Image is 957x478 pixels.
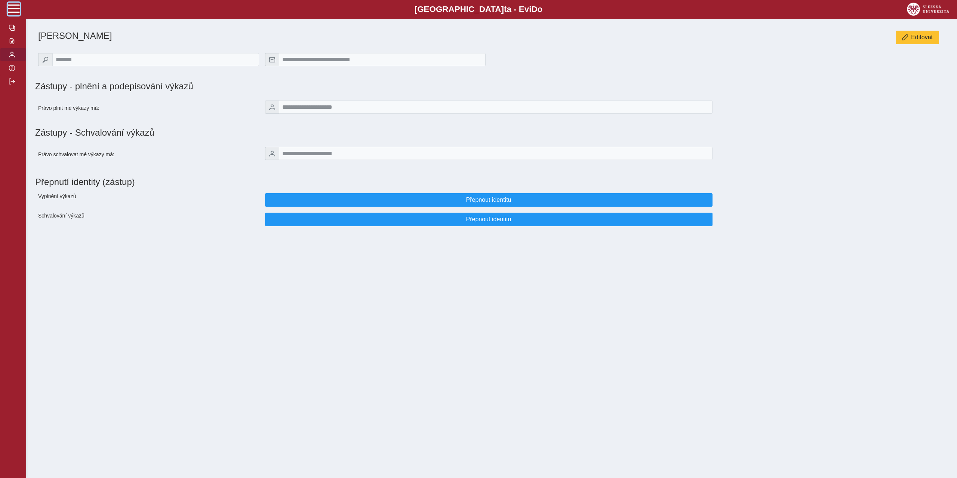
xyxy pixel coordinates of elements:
[22,4,935,14] b: [GEOGRAPHIC_DATA] a - Evi
[504,4,507,14] span: t
[35,144,262,165] div: Právo schvalovat mé výkazy má:
[38,31,637,41] h1: [PERSON_NAME]
[531,4,537,14] span: D
[35,127,948,138] h1: Zástupy - Schvalování výkazů
[896,31,939,44] button: Editovat
[35,210,262,229] div: Schvalování výkazů
[271,197,706,203] span: Přepnout identitu
[907,3,949,16] img: logo_web_su.png
[271,216,706,223] span: Přepnout identitu
[35,98,262,118] div: Právo plnit mé výkazy má:
[35,174,942,190] h1: Přepnutí identity (zástup)
[265,193,713,207] button: Přepnout identitu
[265,213,713,226] button: Přepnout identitu
[911,34,933,41] span: Editovat
[35,81,637,92] h1: Zástupy - plnění a podepisování výkazů
[35,190,262,210] div: Vyplnění výkazů
[538,4,543,14] span: o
